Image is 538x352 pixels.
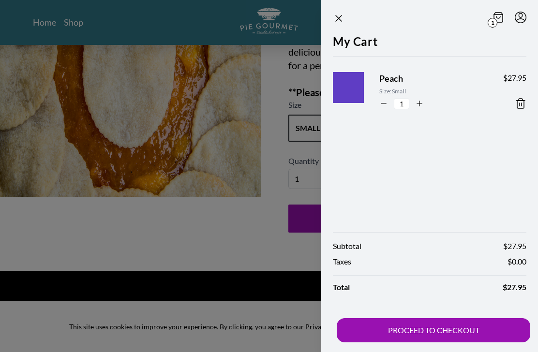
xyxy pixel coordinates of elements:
[328,63,387,122] img: Product Image
[488,18,497,28] span: 1
[333,281,350,293] span: Total
[379,87,488,96] span: Size: Small
[503,240,526,252] span: $ 27.95
[337,318,530,342] button: PROCEED TO CHECKOUT
[333,33,526,56] h2: My Cart
[333,256,351,267] span: Taxes
[503,281,526,293] span: $ 27.95
[333,240,361,252] span: Subtotal
[379,72,488,85] span: Peach
[333,13,344,24] button: Close panel
[503,72,526,84] span: $ 27.95
[515,12,526,23] button: Menu
[508,256,526,267] span: $ 0.00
